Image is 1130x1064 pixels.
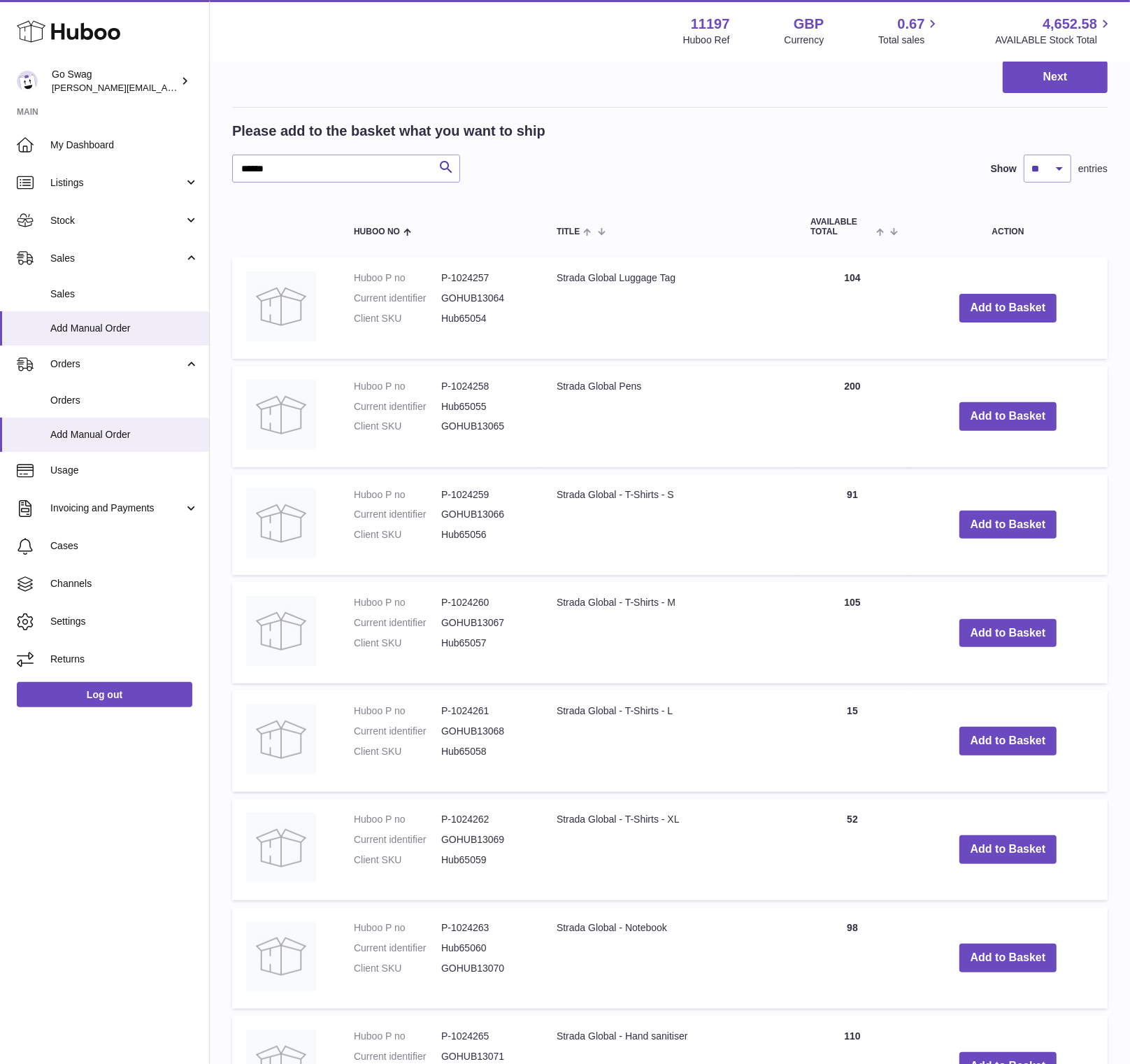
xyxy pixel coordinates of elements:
[543,474,796,576] td: Strada Global - T-Shirts - S
[441,312,529,325] dd: Hub65054
[878,15,941,47] a: 0.67 Total sales
[1078,162,1108,176] span: entries
[441,725,529,738] dd: GOHUB13068
[441,400,529,413] dd: Hub65055
[441,380,529,393] dd: P-1024258
[246,380,316,450] img: Strada Global Pens
[50,464,199,477] span: Usage
[796,907,908,1009] td: 98
[441,508,529,521] dd: GOHUB13066
[796,257,908,359] td: 104
[441,488,529,502] dd: P-1024259
[441,1030,529,1043] dd: P-1024265
[441,745,529,758] dd: Hub65058
[50,214,184,227] span: Stock
[354,853,441,867] dt: Client SKU
[246,596,316,666] img: Strada Global - T-Shirts - M
[810,218,873,236] span: AVAILABLE Total
[50,357,184,371] span: Orders
[441,292,529,305] dd: GOHUB13064
[354,725,441,738] dt: Current identifier
[354,637,441,650] dt: Client SKU
[50,139,199,152] span: My Dashboard
[441,420,529,433] dd: GOHUB13065
[50,394,199,407] span: Orders
[50,322,199,335] span: Add Manual Order
[441,853,529,867] dd: Hub65059
[354,833,441,846] dt: Current identifier
[908,204,1108,250] th: Action
[441,637,529,650] dd: Hub65057
[50,653,199,666] span: Returns
[959,835,1057,864] button: Add to Basket
[796,474,908,576] td: 91
[232,122,545,141] h2: Please add to the basket what you want to ship
[691,15,730,34] strong: 11197
[50,502,184,515] span: Invoicing and Payments
[959,619,1057,648] button: Add to Basket
[441,704,529,718] dd: P-1024261
[557,227,580,236] span: Title
[354,292,441,305] dt: Current identifier
[959,402,1057,431] button: Add to Basket
[543,690,796,792] td: Strada Global - T-Shirts - L
[959,727,1057,756] button: Add to Basket
[441,271,529,285] dd: P-1024257
[796,366,908,467] td: 200
[50,252,184,265] span: Sales
[441,596,529,609] dd: P-1024260
[50,176,184,190] span: Listings
[796,799,908,900] td: 52
[441,833,529,846] dd: GOHUB13069
[543,366,796,467] td: Strada Global Pens
[17,71,38,92] img: leigh@goswag.com
[354,962,441,975] dt: Client SKU
[796,582,908,683] td: 105
[683,34,730,47] div: Huboo Ref
[354,312,441,325] dt: Client SKU
[354,420,441,433] dt: Client SKU
[17,682,192,707] a: Log out
[354,704,441,718] dt: Huboo P no
[246,813,316,883] img: Strada Global - T-Shirts - XL
[354,596,441,609] dt: Huboo P no
[354,1030,441,1043] dt: Huboo P no
[354,508,441,521] dt: Current identifier
[50,577,199,590] span: Channels
[959,511,1057,539] button: Add to Basket
[1003,61,1108,94] button: Next
[354,380,441,393] dt: Huboo P no
[543,582,796,683] td: Strada Global - T-Shirts - M
[1043,15,1097,34] span: 4,652.58
[995,15,1113,47] a: 4,652.58 AVAILABLE Stock Total
[354,813,441,826] dt: Huboo P no
[898,15,925,34] span: 0.67
[441,942,529,955] dd: Hub65060
[796,690,908,792] td: 15
[52,82,280,93] span: [PERSON_NAME][EMAIL_ADDRESS][DOMAIN_NAME]
[991,162,1017,176] label: Show
[441,616,529,630] dd: GOHUB13067
[246,488,316,558] img: Strada Global - T-Shirts - S
[246,921,316,991] img: Strada Global - Notebook
[246,271,316,341] img: Strada Global Luggage Tag
[354,271,441,285] dt: Huboo P no
[354,528,441,541] dt: Client SKU
[878,34,941,47] span: Total sales
[354,1050,441,1063] dt: Current identifier
[959,944,1057,972] button: Add to Basket
[995,34,1113,47] span: AVAILABLE Stock Total
[354,942,441,955] dt: Current identifier
[50,615,199,628] span: Settings
[50,428,199,441] span: Add Manual Order
[246,704,316,774] img: Strada Global - T-Shirts - L
[441,813,529,826] dd: P-1024262
[354,745,441,758] dt: Client SKU
[354,616,441,630] dt: Current identifier
[794,15,824,34] strong: GBP
[543,907,796,1009] td: Strada Global - Notebook
[354,227,400,236] span: Huboo no
[354,921,441,935] dt: Huboo P no
[785,34,824,47] div: Currency
[441,1050,529,1063] dd: GOHUB13071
